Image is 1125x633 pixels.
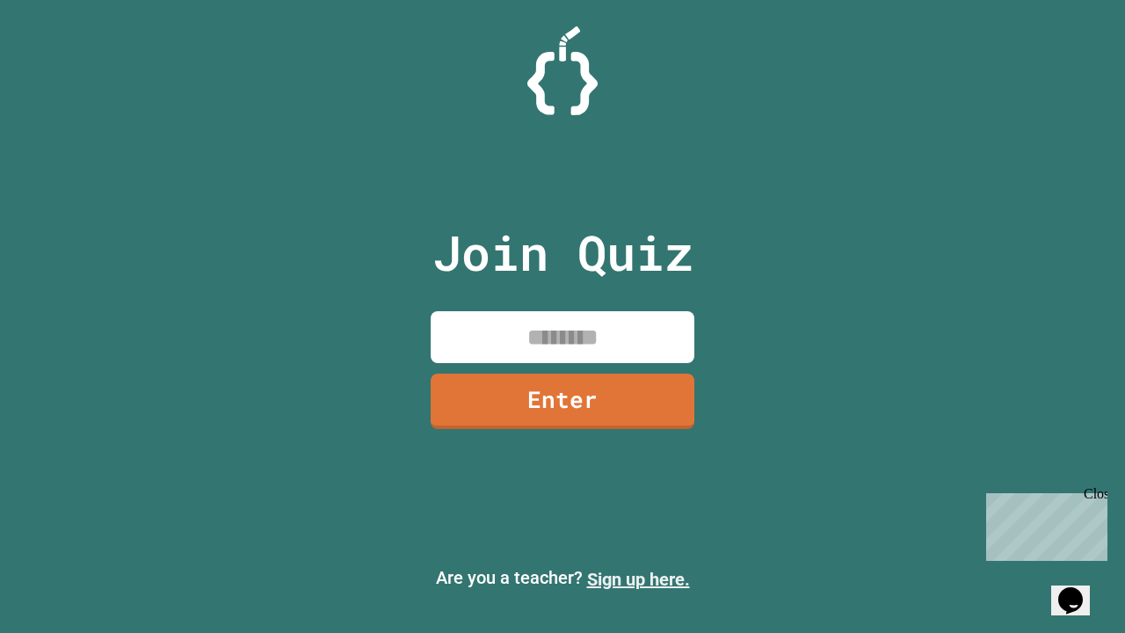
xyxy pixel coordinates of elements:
p: Are you a teacher? [14,564,1111,593]
iframe: chat widget [1051,563,1107,615]
p: Join Quiz [432,216,693,289]
img: Logo.svg [527,26,598,115]
iframe: chat widget [979,486,1107,561]
a: Enter [431,374,694,429]
div: Chat with us now!Close [7,7,121,112]
a: Sign up here. [587,569,690,590]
